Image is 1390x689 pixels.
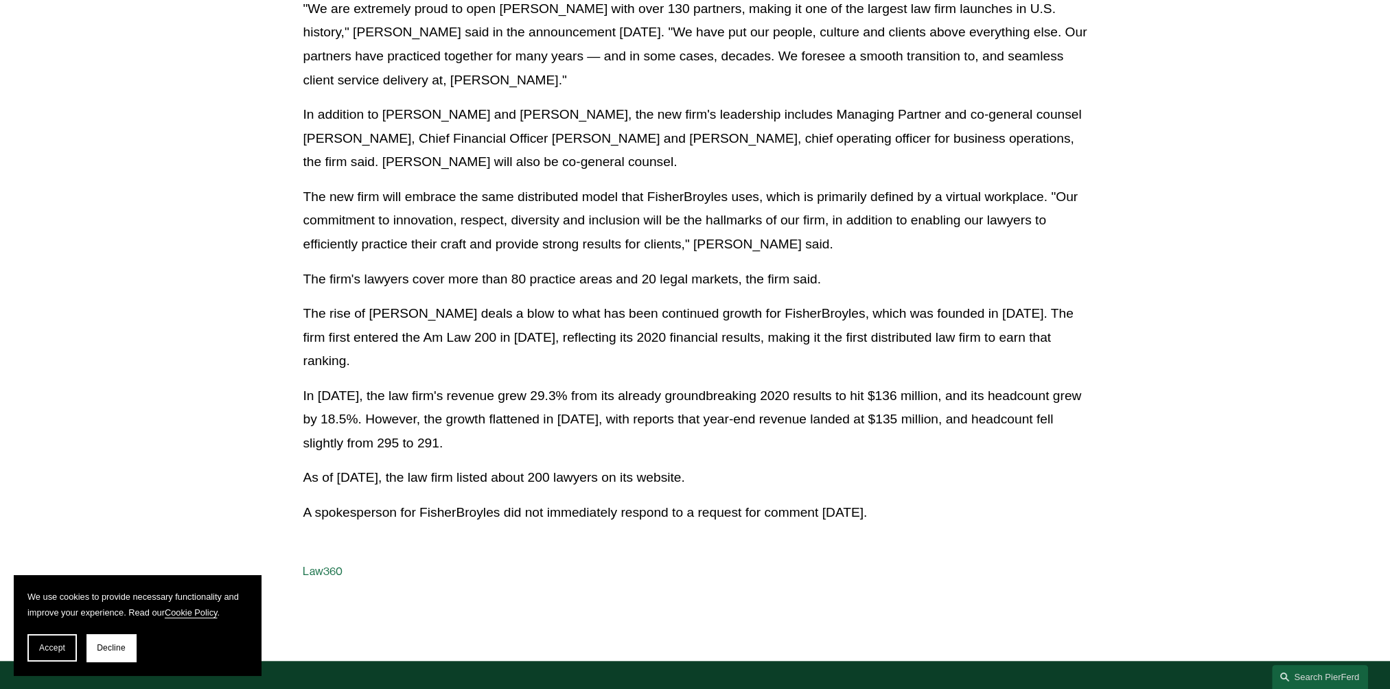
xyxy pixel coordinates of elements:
a: Search this site [1272,665,1368,689]
a: Cookie Policy [165,607,218,618]
p: The new firm will embrace the same distributed model that FisherBroyles uses, which is primarily ... [303,185,1087,257]
p: The firm's lawyers cover more than 80 practice areas and 20 legal markets, the firm said. [303,268,1087,292]
p: A spokesperson for FisherBroyles did not immediately respond to a request for comment [DATE]. [303,501,1087,525]
p: The rise of [PERSON_NAME] deals a blow to what has been continued growth for FisherBroyles, which... [303,302,1087,373]
p: As of [DATE], the law firm listed about 200 lawyers on its website. [303,466,1087,490]
a: Law360 [303,565,343,578]
span: Decline [97,643,126,653]
section: Cookie banner [14,575,261,675]
button: Accept [27,634,77,662]
button: Decline [86,634,136,662]
p: In [DATE], the law firm's revenue grew 29.3% from its already groundbreaking 2020 results to hit ... [303,384,1087,456]
span: Accept [39,643,65,653]
p: In addition to [PERSON_NAME] and [PERSON_NAME], the new firm's leadership includes Managing Partn... [303,103,1087,174]
p: We use cookies to provide necessary functionality and improve your experience. Read our . [27,589,247,620]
